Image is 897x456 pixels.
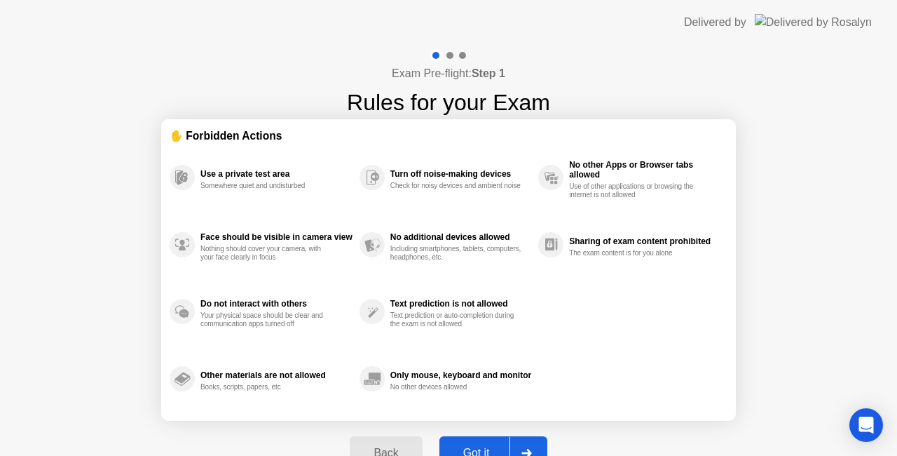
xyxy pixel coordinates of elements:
[472,67,505,79] b: Step 1
[347,86,550,119] h1: Rules for your Exam
[200,299,352,309] div: Do not interact with others
[200,245,333,262] div: Nothing should cover your camera, with your face clearly in focus
[200,232,352,242] div: Face should be visible in camera view
[392,65,505,82] h4: Exam Pre-flight:
[684,14,746,31] div: Delivered by
[569,160,720,180] div: No other Apps or Browser tabs allowed
[200,370,352,380] div: Other materials are not allowed
[390,370,531,380] div: Only mouse, keyboard and monitor
[569,236,720,246] div: Sharing of exam content prohibited
[390,232,531,242] div: No additional devices allowed
[390,311,523,328] div: Text prediction or auto-completion during the exam is not allowed
[200,311,333,328] div: Your physical space should be clear and communication apps turned off
[200,169,352,179] div: Use a private test area
[200,383,333,391] div: Books, scripts, papers, etc
[849,408,883,442] div: Open Intercom Messenger
[390,299,531,309] div: Text prediction is not allowed
[390,182,523,190] div: Check for noisy devices and ambient noise
[200,182,333,190] div: Somewhere quiet and undisturbed
[390,245,523,262] div: Including smartphones, tablets, computers, headphones, etc.
[170,128,727,144] div: ✋ Forbidden Actions
[390,169,531,179] div: Turn off noise-making devices
[569,182,701,199] div: Use of other applications or browsing the internet is not allowed
[569,249,701,257] div: The exam content is for you alone
[390,383,523,391] div: No other devices allowed
[755,14,872,30] img: Delivered by Rosalyn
